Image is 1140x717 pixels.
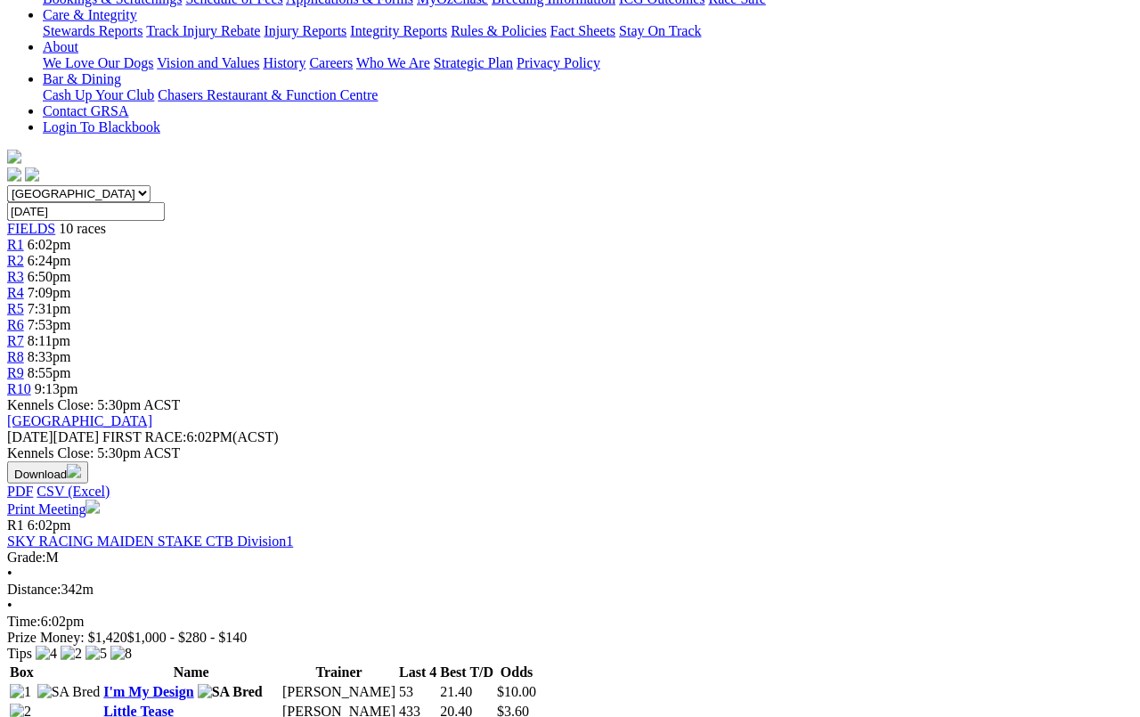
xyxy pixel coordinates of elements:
span: R7 [7,333,24,348]
img: printer.svg [85,500,100,514]
span: • [7,566,12,581]
span: FIRST RACE: [102,429,186,444]
a: [GEOGRAPHIC_DATA] [7,413,152,428]
span: 6:02pm [28,517,71,533]
a: Track Injury Rebate [146,23,260,38]
a: History [263,55,305,70]
a: Fact Sheets [550,23,615,38]
td: [PERSON_NAME] [281,683,396,701]
a: Who We Are [356,55,430,70]
span: Box [10,664,34,680]
span: 8:33pm [28,349,71,364]
div: M [7,550,1133,566]
span: [DATE] [7,429,53,444]
a: R5 [7,301,24,316]
img: SA Bred [198,684,263,700]
a: Bar & Dining [43,71,121,86]
span: $1,000 - $280 - $140 [127,630,248,645]
img: 5 [85,646,107,662]
a: Careers [309,55,353,70]
a: R2 [7,253,24,268]
span: Tips [7,646,32,661]
a: Contact GRSA [43,103,128,118]
a: R1 [7,237,24,252]
a: Login To Blackbook [43,119,160,134]
div: Kennels Close: 5:30pm ACST [7,445,1133,461]
a: Privacy Policy [517,55,600,70]
a: Strategic Plan [434,55,513,70]
span: Time: [7,614,41,629]
a: Rules & Policies [451,23,547,38]
a: FIELDS [7,221,55,236]
th: Best T/D [439,664,494,681]
th: Trainer [281,664,396,681]
span: 7:09pm [28,285,71,300]
a: Stay On Track [619,23,701,38]
a: PDF [7,484,33,499]
a: R3 [7,269,24,284]
button: Download [7,461,88,484]
th: Odds [496,664,537,681]
span: [DATE] [7,429,99,444]
a: SKY RACING MAIDEN STAKE CTB Division1 [7,534,293,549]
span: • [7,598,12,613]
a: About [43,39,78,54]
div: Bar & Dining [43,87,1133,103]
div: Prize Money: $1,420 [7,630,1133,646]
td: 53 [398,683,437,701]
span: 9:13pm [35,381,78,396]
span: 10 races [59,221,106,236]
a: Vision and Values [157,55,259,70]
img: twitter.svg [25,167,39,182]
span: 6:02PM(ACST) [102,429,279,444]
img: 1 [10,684,31,700]
span: Grade: [7,550,46,565]
img: download.svg [67,464,81,478]
a: Stewards Reports [43,23,142,38]
div: 342m [7,582,1133,598]
th: Name [102,664,280,681]
img: facebook.svg [7,167,21,182]
a: Integrity Reports [350,23,447,38]
span: 8:55pm [28,365,71,380]
span: 7:31pm [28,301,71,316]
span: 8:11pm [28,333,70,348]
img: logo-grsa-white.png [7,150,21,164]
a: I'm My Design [103,684,193,699]
a: Care & Integrity [43,7,137,22]
a: Injury Reports [264,23,346,38]
a: R4 [7,285,24,300]
div: 6:02pm [7,614,1133,630]
input: Select date [7,202,165,221]
img: 2 [61,646,82,662]
a: R6 [7,317,24,332]
img: SA Bred [37,684,101,700]
span: 6:50pm [28,269,71,284]
span: Distance: [7,582,61,597]
div: Care & Integrity [43,23,1133,39]
span: 6:02pm [28,237,71,252]
a: CSV (Excel) [37,484,110,499]
a: Cash Up Your Club [43,87,154,102]
span: 7:53pm [28,317,71,332]
div: Download [7,484,1133,500]
th: Last 4 [398,664,437,681]
a: Chasers Restaurant & Function Centre [158,87,378,102]
a: R9 [7,365,24,380]
a: R8 [7,349,24,364]
a: R10 [7,381,31,396]
img: 8 [110,646,132,662]
span: R1 [7,517,24,533]
div: About [43,55,1133,71]
span: $10.00 [497,684,536,699]
img: 4 [36,646,57,662]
